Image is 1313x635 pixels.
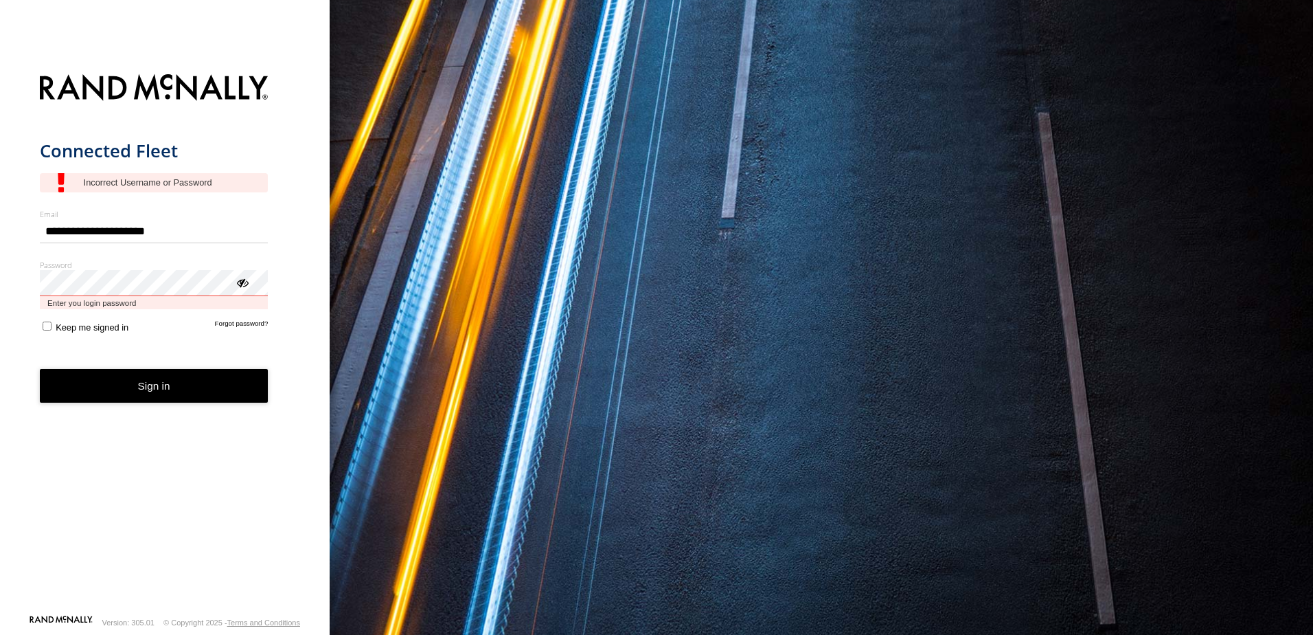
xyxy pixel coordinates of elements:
[56,322,128,333] span: Keep me signed in
[40,369,269,403] button: Sign in
[40,71,269,107] img: Rand McNally
[163,619,300,627] div: © Copyright 2025 -
[40,260,269,270] label: Password
[40,209,269,219] label: Email
[30,616,93,630] a: Visit our Website
[235,275,249,289] div: ViewPassword
[40,66,290,614] form: main
[43,322,52,331] input: Keep me signed in
[215,320,269,333] a: Forgot password?
[40,296,269,309] span: Enter you login password
[40,140,269,162] h1: Connected Fleet
[102,619,155,627] div: Version: 305.01
[227,619,300,627] a: Terms and Conditions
